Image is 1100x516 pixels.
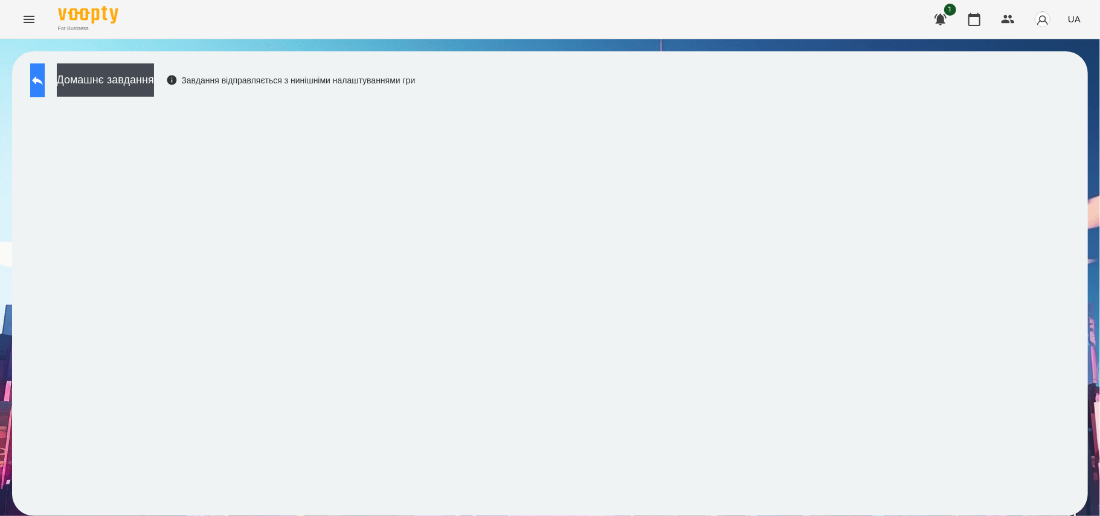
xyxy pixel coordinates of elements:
img: Voopty Logo [58,6,118,24]
span: For Business [58,25,118,33]
button: Menu [14,5,43,34]
span: UA [1068,13,1081,25]
button: Домашнє завдання [57,63,154,97]
div: Завдання відправляється з нинішніми налаштуваннями гри [166,74,416,86]
img: avatar_s.png [1034,11,1051,28]
button: UA [1063,8,1086,30]
span: 1 [944,4,956,16]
